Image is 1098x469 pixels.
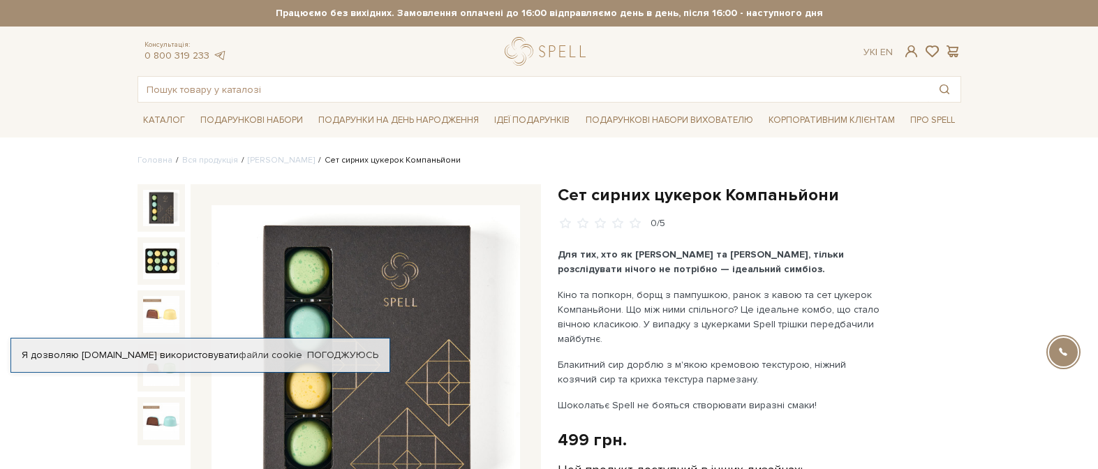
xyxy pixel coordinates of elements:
a: Вся продукція [182,155,238,165]
a: Ідеї подарунків [489,110,575,131]
div: 0/5 [651,217,665,230]
h1: Сет сирних цукерок Компаньйони [558,184,961,206]
button: Пошук товару у каталозі [928,77,960,102]
img: Сет сирних цукерок Компаньйони [143,403,179,439]
a: Подарунки на День народження [313,110,484,131]
img: Сет сирних цукерок Компаньйони [143,296,179,332]
a: файли cookie [239,349,302,361]
a: 0 800 319 233 [144,50,209,61]
a: telegram [213,50,227,61]
a: Про Spell [905,110,960,131]
input: Пошук товару у каталозі [138,77,928,102]
a: Головна [138,155,172,165]
a: Погоджуюсь [307,349,378,362]
a: logo [505,37,592,66]
div: 499 грн. [558,429,627,451]
li: Сет сирних цукерок Компаньйони [315,154,461,167]
a: Подарункові набори [195,110,309,131]
a: Подарункові набори вихователю [580,108,759,132]
div: Я дозволяю [DOMAIN_NAME] використовувати [11,349,390,362]
p: Кіно та попкорн, борщ з пампушкою, ранок з кавою та сет цукерок Компаньйони. Що між ними спільног... [558,288,885,346]
a: Каталог [138,110,191,131]
span: | [875,46,877,58]
a: [PERSON_NAME] [248,155,315,165]
a: Корпоративним клієнтам [763,108,900,132]
p: Блакитний сир дорблю з м'якою кремовою текстурою, ніжний козячий сир та крихка текстура пармезану. [558,357,885,387]
div: Ук [863,46,893,59]
b: Для тих, хто як [PERSON_NAME] та [PERSON_NAME], тільки розслідувати нічого не потрібно — ідеальни... [558,248,844,275]
span: Консультація: [144,40,227,50]
strong: Працюємо без вихідних. Замовлення оплачені до 16:00 відправляємо день в день, після 16:00 - насту... [138,7,961,20]
p: Шоколатьє Spell не бояться створювати виразні смаки! [558,398,885,412]
a: En [880,46,893,58]
img: Сет сирних цукерок Компаньйони [143,243,179,279]
img: Сет сирних цукерок Компаньйони [143,190,179,226]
